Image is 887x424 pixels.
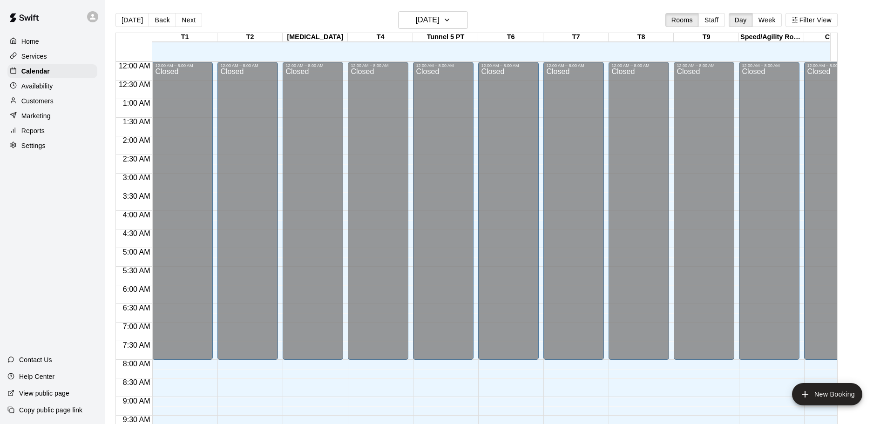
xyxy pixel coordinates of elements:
div: 12:00 AM – 8:00 AM: Closed [152,62,213,360]
span: 12:00 AM [116,62,153,70]
p: Contact Us [19,355,52,364]
a: Customers [7,94,97,108]
a: Calendar [7,64,97,78]
div: T1 [152,33,217,42]
p: Settings [21,141,46,150]
div: 12:00 AM – 8:00 AM: Closed [609,62,669,360]
div: 12:00 AM – 8:00 AM [481,63,536,68]
div: 12:00 AM – 8:00 AM [807,63,862,68]
a: Home [7,34,97,48]
div: 12:00 AM – 8:00 AM [220,63,275,68]
div: Closed [351,68,406,363]
a: Availability [7,79,97,93]
a: Settings [7,139,97,153]
span: 4:30 AM [121,229,153,237]
div: 12:00 AM – 8:00 AM [611,63,666,68]
button: Staff [698,13,725,27]
p: Copy public page link [19,405,82,415]
div: Closed [807,68,862,363]
p: Availability [21,81,53,91]
div: Closed [611,68,666,363]
div: T8 [609,33,674,42]
div: T7 [543,33,609,42]
div: 12:00 AM – 8:00 AM: Closed [739,62,799,360]
div: Closed [220,68,275,363]
div: Closed [677,68,731,363]
span: 7:30 AM [121,341,153,349]
p: Services [21,52,47,61]
span: 7:00 AM [121,323,153,330]
span: 6:00 AM [121,285,153,293]
button: [DATE] [398,11,468,29]
span: 1:30 AM [121,118,153,126]
div: Speed/Agility Room [739,33,804,42]
div: T2 [217,33,283,42]
div: Closed [546,68,601,363]
p: View public page [19,389,69,398]
span: 1:00 AM [121,99,153,107]
div: 12:00 AM – 8:00 AM [677,63,731,68]
div: 12:00 AM – 8:00 AM [416,63,471,68]
div: 12:00 AM – 8:00 AM [155,63,210,68]
div: 12:00 AM – 8:00 AM: Closed [478,62,539,360]
div: Closed [481,68,536,363]
div: T6 [478,33,543,42]
a: Marketing [7,109,97,123]
div: 12:00 AM – 8:00 AM: Closed [283,62,343,360]
span: 2:30 AM [121,155,153,163]
span: 5:00 AM [121,248,153,256]
button: [DATE] [115,13,149,27]
button: add [792,383,862,405]
button: Day [729,13,753,27]
p: Calendar [21,67,50,76]
span: 2:00 AM [121,136,153,144]
div: 12:00 AM – 8:00 AM: Closed [413,62,474,360]
p: Marketing [21,111,51,121]
div: T9 [674,33,739,42]
button: Back [149,13,176,27]
p: Customers [21,96,54,106]
div: Closed [285,68,340,363]
div: Closed [155,68,210,363]
div: 12:00 AM – 8:00 AM [742,63,797,68]
span: 3:00 AM [121,174,153,182]
div: 12:00 AM – 8:00 AM: Closed [543,62,604,360]
a: Reports [7,124,97,138]
span: 8:30 AM [121,378,153,386]
div: [MEDICAL_DATA] [283,33,348,42]
div: Closed [416,68,471,363]
span: 12:30 AM [116,81,153,88]
div: 12:00 AM – 8:00 AM [546,63,601,68]
div: 12:00 AM – 8:00 AM: Closed [217,62,278,360]
div: T4 [348,33,413,42]
div: Court 1 [804,33,869,42]
button: Week [752,13,782,27]
div: 12:00 AM – 8:00 AM: Closed [348,62,408,360]
span: 5:30 AM [121,267,153,275]
a: Services [7,49,97,63]
button: Rooms [665,13,699,27]
div: Tunnel 5 PT [413,33,478,42]
span: 6:30 AM [121,304,153,312]
p: Reports [21,126,45,135]
button: Filter View [785,13,838,27]
p: Home [21,37,39,46]
span: 8:00 AM [121,360,153,368]
span: 4:00 AM [121,211,153,219]
div: Closed [742,68,797,363]
h6: [DATE] [416,13,440,27]
span: 9:30 AM [121,416,153,424]
div: 12:00 AM – 8:00 AM [285,63,340,68]
button: Next [176,13,202,27]
span: 3:30 AM [121,192,153,200]
span: 9:00 AM [121,397,153,405]
div: 12:00 AM – 8:00 AM [351,63,406,68]
div: 12:00 AM – 8:00 AM: Closed [674,62,734,360]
